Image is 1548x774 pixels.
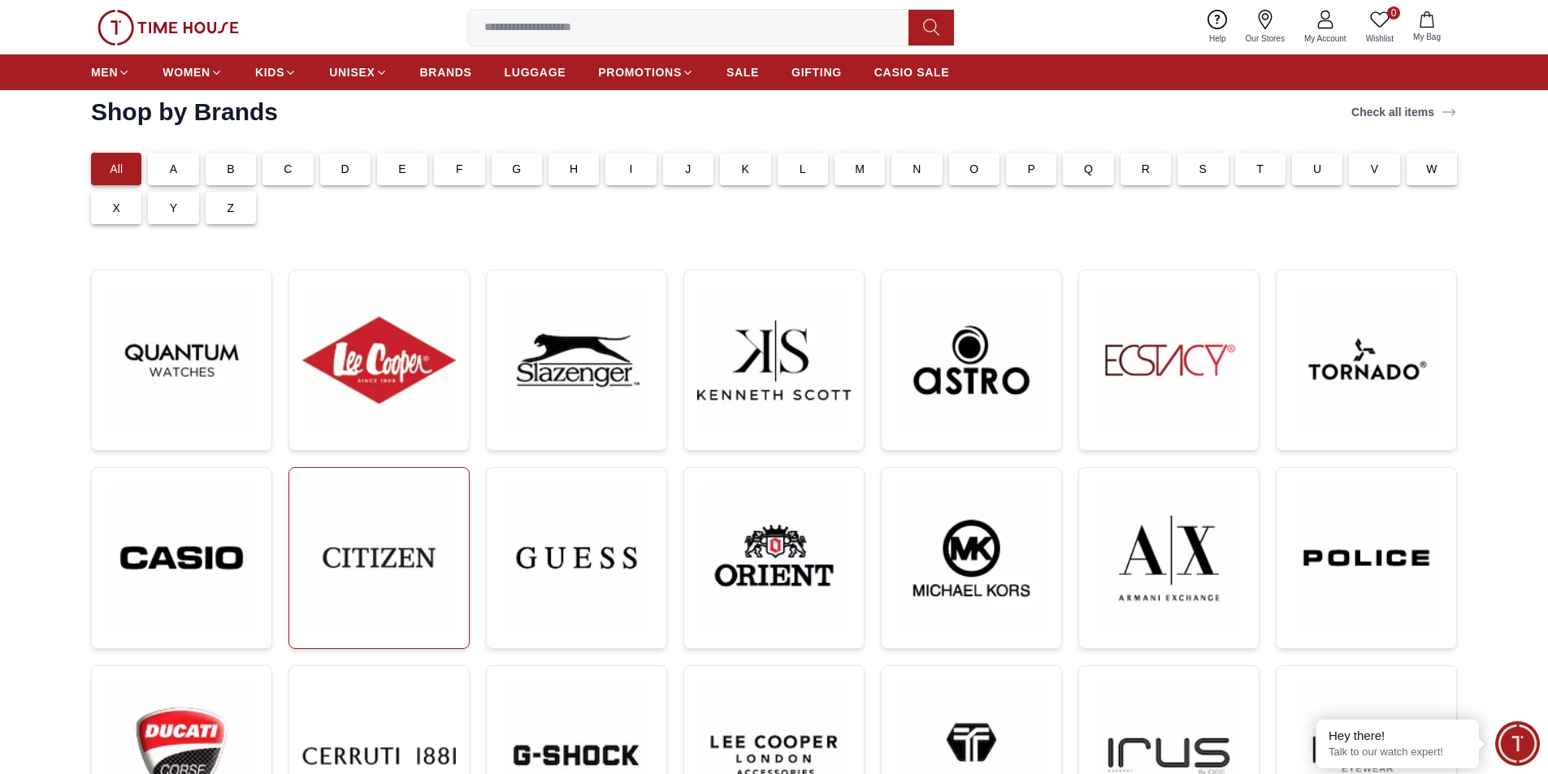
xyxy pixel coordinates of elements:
[742,161,750,177] p: K
[255,64,284,80] span: KIDS
[726,64,759,80] span: SALE
[500,283,653,437] img: ...
[895,283,1048,437] img: ...
[505,58,566,87] a: LUGGAGE
[512,161,521,177] p: G
[598,58,694,87] a: PROMOTIONS
[1199,161,1208,177] p: S
[855,161,865,177] p: M
[1371,161,1379,177] p: V
[800,161,806,177] p: L
[895,481,1048,635] img: ...
[98,10,239,45] img: ...
[697,481,851,635] img: ...
[1092,481,1246,635] img: ...
[630,161,633,177] p: I
[570,161,578,177] p: H
[227,161,235,177] p: B
[697,283,851,437] img: ...
[91,64,118,80] span: MEN
[329,58,387,87] a: UNISEX
[170,161,178,177] p: A
[420,58,472,87] a: BRANDS
[791,64,842,80] span: GIFTING
[505,64,566,80] span: LUGGAGE
[228,200,235,216] p: Z
[791,58,842,87] a: GIFTING
[1329,746,1467,759] p: Talk to our watch expert!
[1203,32,1233,45] span: Help
[1239,32,1291,45] span: Our Stores
[1313,161,1321,177] p: U
[874,58,950,87] a: CASIO SALE
[456,161,463,177] p: F
[91,58,130,87] a: MEN
[91,97,278,127] h2: Shop by Brands
[110,161,123,177] p: All
[163,64,210,80] span: WOMEN
[1092,283,1246,437] img: ...
[1407,31,1447,43] span: My Bag
[302,481,456,634] img: ...
[1084,161,1093,177] p: Q
[1236,6,1294,48] a: Our Stores
[255,58,297,87] a: KIDS
[1290,283,1443,437] img: ...
[163,58,223,87] a: WOMEN
[329,64,375,80] span: UNISEX
[1329,728,1467,744] div: Hey there!
[420,64,472,80] span: BRANDS
[1199,6,1236,48] a: Help
[170,200,178,216] p: Y
[500,481,653,635] img: ...
[112,200,120,216] p: X
[302,283,456,437] img: ...
[105,283,258,437] img: ...
[1290,481,1443,635] img: ...
[598,64,682,80] span: PROMOTIONS
[1298,32,1353,45] span: My Account
[874,64,950,80] span: CASIO SALE
[1256,161,1264,177] p: T
[1027,161,1035,177] p: P
[1348,101,1460,123] a: Check all items
[341,161,349,177] p: D
[913,161,921,177] p: N
[1426,161,1437,177] p: W
[105,481,258,635] img: ...
[1142,161,1150,177] p: R
[398,161,406,177] p: E
[1356,6,1403,48] a: 0Wishlist
[726,58,759,87] a: SALE
[1387,6,1400,19] span: 0
[685,161,691,177] p: J
[1495,721,1540,766] div: Chat Widget
[1359,32,1400,45] span: Wishlist
[1403,8,1450,46] button: My Bag
[969,161,978,177] p: O
[284,161,292,177] p: C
